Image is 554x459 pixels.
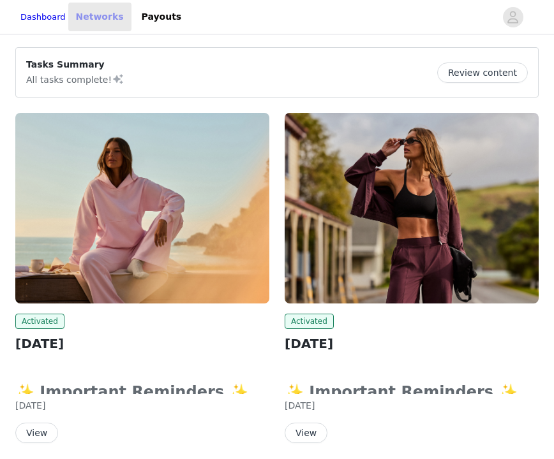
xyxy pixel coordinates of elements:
p: Tasks Summary [26,58,124,71]
span: Activated [285,314,334,329]
div: avatar [507,7,519,27]
a: Dashboard [20,11,66,24]
button: View [285,423,327,443]
strong: ✨ Important Reminders ✨ [15,383,257,401]
h2: [DATE] [285,334,539,353]
a: Networks [68,3,131,31]
a: View [285,428,327,438]
strong: ✨ Important Reminders ✨ [285,383,526,401]
p: All tasks complete! [26,71,124,87]
button: Review content [437,62,528,83]
img: Fabletics [285,113,539,303]
img: Fabletics [15,113,269,303]
span: [DATE] [285,400,315,411]
span: [DATE] [15,400,45,411]
a: Payouts [134,3,190,31]
button: View [15,423,58,443]
a: View [15,428,58,438]
span: Activated [15,314,64,329]
h2: [DATE] [15,334,269,353]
